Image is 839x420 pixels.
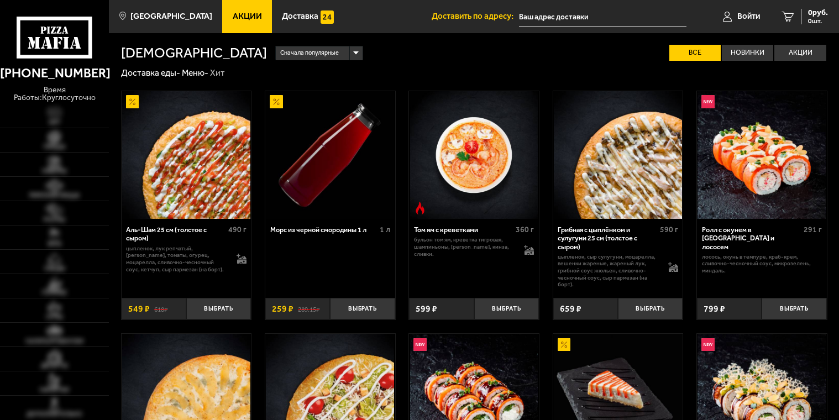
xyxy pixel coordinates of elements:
[414,225,513,234] div: Том ям с креветками
[558,225,657,251] div: Грибная с цыплёнком и сулугуни 25 см (толстое с сыром)
[126,245,227,274] p: цыпленок, лук репчатый, [PERSON_NAME], томаты, огурец, моцарелла, сливочно-чесночный соус, кетчуп...
[321,11,334,24] img: 15daf4d41897b9f0e9f617042186c801.svg
[722,45,773,61] label: Новинки
[560,305,581,313] span: 659 ₽
[330,298,395,319] button: Выбрать
[737,12,760,20] span: Войти
[122,91,250,219] img: Аль-Шам 25 см (толстое с сыром)
[474,298,539,319] button: Выбрать
[270,225,377,234] div: Морс из черной смородины 1 л
[272,305,293,313] span: 259 ₽
[130,12,212,20] span: [GEOGRAPHIC_DATA]
[126,225,225,242] div: Аль-Шам 25 см (толстое с сыром)
[409,91,539,219] a: Острое блюдоТом ям с креветками
[669,45,721,61] label: Все
[804,225,822,234] span: 291 г
[121,46,267,60] h1: [DEMOGRAPHIC_DATA]
[154,305,167,313] s: 618 ₽
[558,254,659,288] p: цыпленок, сыр сулугуни, моцарелла, вешенки жареные, жареный лук, грибной соус Жюльен, сливочно-че...
[808,18,828,24] span: 0 шт.
[122,91,251,219] a: АкционныйАль-Шам 25 см (толстое с сыром)
[380,225,390,234] span: 1 л
[558,338,571,351] img: Акционный
[774,45,826,61] label: Акции
[182,67,208,78] a: Меню-
[186,298,251,319] button: Выбрать
[265,91,395,219] a: АкционныйМорс из черной смородины 1 л
[762,298,826,319] button: Выбрать
[413,202,427,215] img: Острое блюдо
[701,95,715,108] img: Новинка
[660,225,678,234] span: 590 г
[298,305,319,313] s: 289.15 ₽
[282,12,318,20] span: Доставка
[519,7,687,27] input: Ваш адрес доставки
[697,91,827,219] a: НовинкаРолл с окунем в темпуре и лососем
[280,45,339,61] span: Сначала популярные
[702,225,801,251] div: Ролл с окунем в [GEOGRAPHIC_DATA] и лососем
[121,67,180,78] a: Доставка еды-
[808,9,828,17] span: 0 руб.
[553,91,683,219] a: Грибная с цыплёнком и сулугуни 25 см (толстое с сыром)
[414,237,515,258] p: бульон том ям, креветка тигровая, шампиньоны, [PERSON_NAME], кинза, сливки.
[413,338,427,351] img: Новинка
[126,95,139,108] img: Акционный
[432,12,519,20] span: Доставить по адресу:
[233,12,262,20] span: Акции
[210,67,225,79] div: Хит
[410,91,538,219] img: Том ям с креветками
[702,254,822,275] p: лосось, окунь в темпуре, краб-крем, сливочно-чесночный соус, микрозелень, миндаль.
[270,95,283,108] img: Акционный
[128,305,150,313] span: 549 ₽
[416,305,437,313] span: 599 ₽
[554,91,682,219] img: Грибная с цыплёнком и сулугуни 25 см (толстое с сыром)
[266,91,394,219] img: Морс из черной смородины 1 л
[228,225,247,234] span: 490 г
[701,338,715,351] img: Новинка
[698,91,826,219] img: Ролл с окунем в темпуре и лососем
[618,298,683,319] button: Выбрать
[516,225,534,234] span: 360 г
[704,305,725,313] span: 799 ₽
